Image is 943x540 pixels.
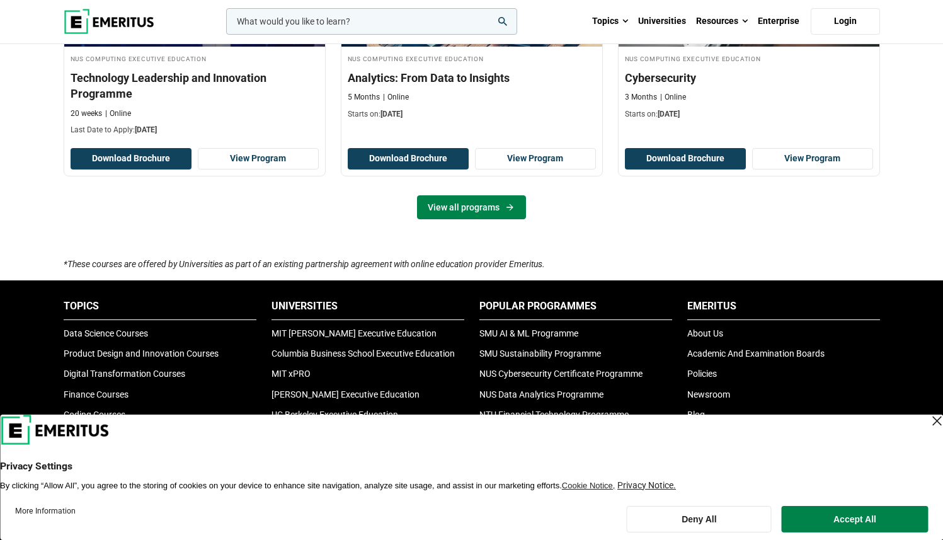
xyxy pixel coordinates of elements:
a: Data Science Courses [64,328,148,338]
a: MIT [PERSON_NAME] Executive Education [271,328,437,338]
span: [DATE] [658,110,680,118]
a: [PERSON_NAME] Executive Education [271,389,420,399]
a: Policies [687,369,717,379]
a: View Program [198,148,319,169]
p: Starts on: [348,109,596,120]
a: Digital Transformation Courses [64,369,185,379]
span: [DATE] [135,125,157,134]
a: View Program [475,148,596,169]
a: NTU Financial Technology Programme [479,410,629,420]
p: Last Date to Apply: [71,125,319,135]
h4: NUS Computing Executive Education [71,53,319,64]
p: Online [105,108,131,119]
button: Download Brochure [348,148,469,169]
p: 5 Months [348,92,380,103]
a: Academic And Examination Boards [687,348,825,359]
i: *These courses are offered by Universities as part of an existing partnership agreement with onli... [64,259,545,269]
a: Login [811,8,880,35]
a: Coding Courses [64,410,125,420]
button: Download Brochure [71,148,191,169]
a: Product Design and Innovation Courses [64,348,219,359]
h4: NUS Computing Executive Education [348,53,596,64]
p: 3 Months [625,92,657,103]
h3: Technology Leadership and Innovation Programme [71,70,319,101]
a: About Us [687,328,723,338]
span: [DATE] [380,110,403,118]
p: Online [660,92,686,103]
a: Columbia Business School Executive Education [271,348,455,359]
input: woocommerce-product-search-field-0 [226,8,517,35]
a: SMU Sustainability Programme [479,348,601,359]
a: Blog [687,410,705,420]
a: View all programs [417,195,526,219]
h4: NUS Computing Executive Education [625,53,873,64]
p: 20 weeks [71,108,102,119]
a: SMU AI & ML Programme [479,328,578,338]
button: Download Brochure [625,148,746,169]
h3: Analytics: From Data to Insights [348,70,596,86]
a: NUS Cybersecurity Certificate Programme [479,369,643,379]
a: View Program [752,148,873,169]
a: Newsroom [687,389,730,399]
p: Online [383,92,409,103]
h3: Cybersecurity [625,70,873,86]
a: UC Berkeley Executive Education [271,410,398,420]
a: Finance Courses [64,389,129,399]
p: Starts on: [625,109,873,120]
a: MIT xPRO [271,369,311,379]
a: NUS Data Analytics Programme [479,389,603,399]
